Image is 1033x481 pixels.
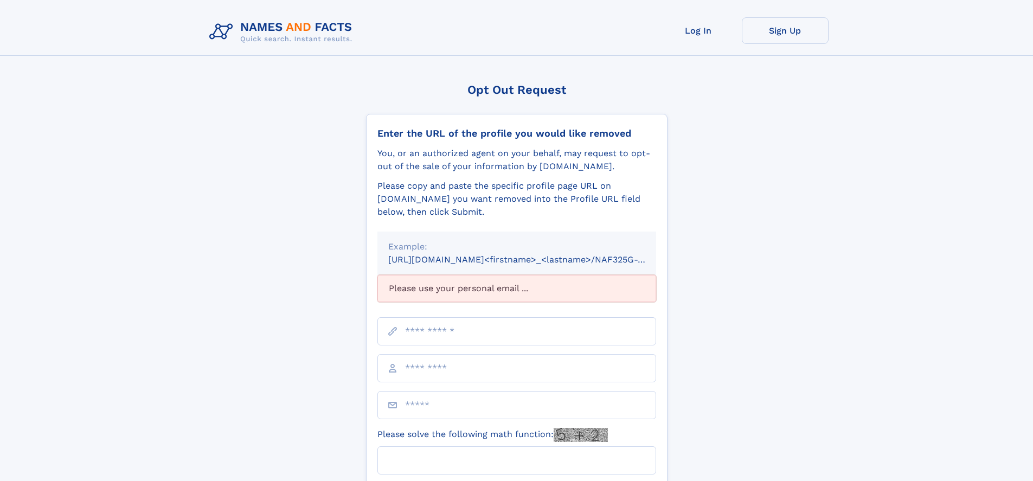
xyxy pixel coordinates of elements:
div: Please use your personal email ... [377,275,656,302]
a: Log In [655,17,742,44]
div: Opt Out Request [366,83,668,97]
small: [URL][DOMAIN_NAME]<firstname>_<lastname>/NAF325G-xxxxxxxx [388,254,677,265]
a: Sign Up [742,17,829,44]
label: Please solve the following math function: [377,428,608,442]
div: Example: [388,240,645,253]
div: Enter the URL of the profile you would like removed [377,127,656,139]
div: You, or an authorized agent on your behalf, may request to opt-out of the sale of your informatio... [377,147,656,173]
div: Please copy and paste the specific profile page URL on [DOMAIN_NAME] you want removed into the Pr... [377,179,656,219]
img: Logo Names and Facts [205,17,361,47]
